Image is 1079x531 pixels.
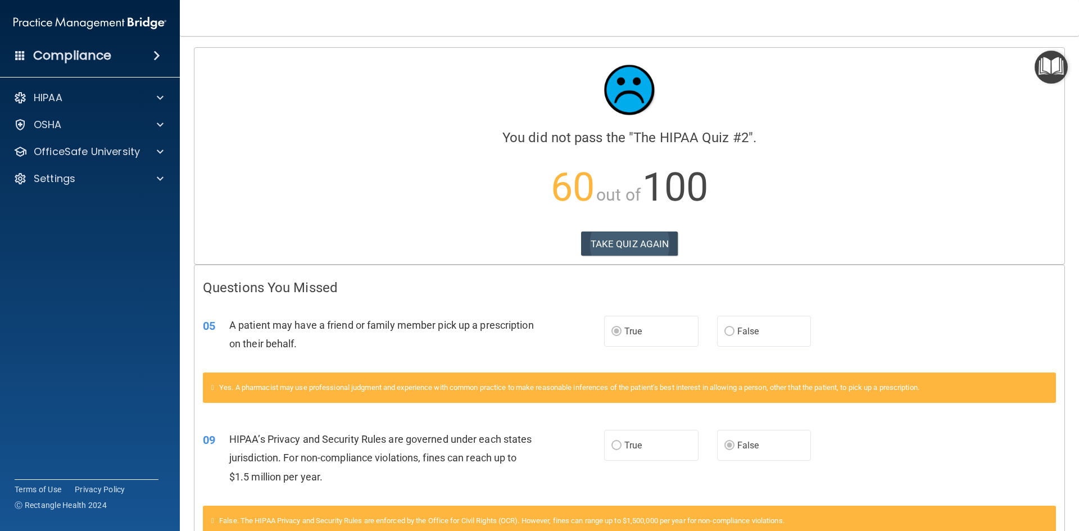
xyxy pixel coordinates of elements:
span: Yes. A pharmacist may use professional judgment and experience with common practice to make reaso... [219,383,919,392]
span: HIPAA’s Privacy and Security Rules are governed under each states jurisdiction. For non-complianc... [229,433,532,482]
h4: You did not pass the " ". [203,130,1056,145]
a: Settings [13,172,164,185]
a: Terms of Use [15,484,61,495]
span: Ⓒ Rectangle Health 2024 [15,500,107,511]
span: A patient may have a friend or family member pick up a prescription on their behalf. [229,319,534,350]
a: HIPAA [13,91,164,105]
span: 05 [203,319,215,333]
span: 100 [642,164,708,210]
span: False [737,440,759,451]
p: Settings [34,172,75,185]
iframe: Drift Widget Chat Controller [1023,453,1066,496]
button: Open Resource Center [1035,51,1068,84]
p: OSHA [34,118,62,131]
a: Privacy Policy [75,484,125,495]
p: HIPAA [34,91,62,105]
p: OfficeSafe University [34,145,140,158]
input: True [611,442,622,450]
input: True [611,328,622,336]
span: False. The HIPAA Privacy and Security Rules are enforced by the Office for Civil Rights (OCR). Ho... [219,516,785,525]
img: sad_face.ecc698e2.jpg [596,56,663,124]
span: out of [596,185,641,205]
h4: Questions You Missed [203,280,1056,295]
a: OfficeSafe University [13,145,164,158]
input: False [724,442,735,450]
span: False [737,326,759,337]
span: The HIPAA Quiz #2 [633,130,749,146]
span: True [624,440,642,451]
button: TAKE QUIZ AGAIN [581,232,678,256]
h4: Compliance [33,48,111,63]
span: True [624,326,642,337]
span: 09 [203,433,215,447]
img: PMB logo [13,12,166,34]
input: False [724,328,735,336]
span: 60 [551,164,595,210]
a: OSHA [13,118,164,131]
